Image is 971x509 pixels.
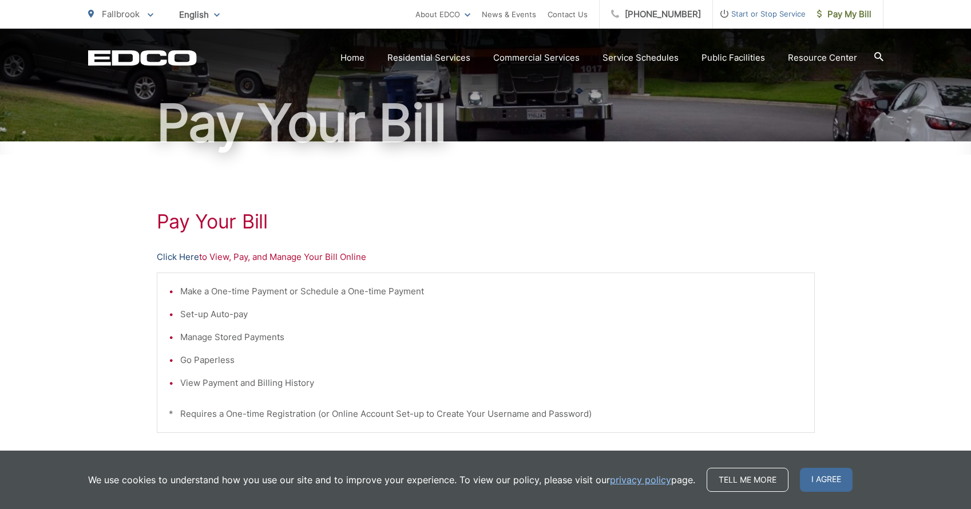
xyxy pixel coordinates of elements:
[88,473,695,487] p: We use cookies to understand how you use our site and to improve your experience. To view our pol...
[548,7,588,21] a: Contact Us
[157,250,815,264] p: to View, Pay, and Manage Your Bill Online
[180,285,803,298] li: Make a One-time Payment or Schedule a One-time Payment
[340,51,364,65] a: Home
[88,94,883,152] h1: Pay Your Bill
[169,407,803,421] p: * Requires a One-time Registration (or Online Account Set-up to Create Your Username and Password)
[180,353,803,367] li: Go Paperless
[800,468,853,492] span: I agree
[788,51,857,65] a: Resource Center
[157,210,815,233] h1: Pay Your Bill
[817,7,871,21] span: Pay My Bill
[702,51,765,65] a: Public Facilities
[88,50,197,66] a: EDCD logo. Return to the homepage.
[387,51,470,65] a: Residential Services
[255,450,815,467] p: - OR -
[180,307,803,321] li: Set-up Auto-pay
[603,51,679,65] a: Service Schedules
[180,376,803,390] li: View Payment and Billing History
[171,5,228,25] span: English
[102,9,140,19] span: Fallbrook
[493,51,580,65] a: Commercial Services
[415,7,470,21] a: About EDCO
[707,468,788,492] a: Tell me more
[157,250,199,264] a: Click Here
[610,473,671,487] a: privacy policy
[180,330,803,344] li: Manage Stored Payments
[482,7,536,21] a: News & Events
